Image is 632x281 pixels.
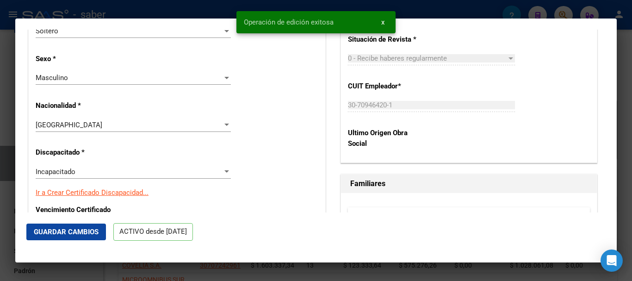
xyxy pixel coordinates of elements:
datatable-header-cell: CUIL [487,207,538,227]
span: [GEOGRAPHIC_DATA] [36,121,102,129]
p: CUIT Empleador [348,81,421,92]
datatable-header-cell: Nombre [390,207,445,227]
p: Sexo * [36,54,120,64]
h1: Familiares [350,178,588,189]
span: Operación de edición exitosa [244,18,334,27]
span: Incapacitado [36,168,75,176]
span: Guardar Cambios [34,228,99,236]
datatable-header-cell: Accion [348,207,390,227]
button: Guardar Cambios [26,224,106,240]
p: Discapacitado * [36,147,120,158]
div: Open Intercom Messenger [601,250,623,272]
datatable-header-cell: Parentesco [538,207,602,227]
p: Vencimiento Certificado Estudio [36,205,120,225]
datatable-header-cell: Apellido [445,207,487,227]
span: Masculino [36,74,68,82]
button: x [374,14,392,31]
p: Ultimo Origen Obra Social [348,128,421,149]
span: x [381,18,384,26]
a: Ir a Crear Certificado Discapacidad... [36,188,149,197]
p: ACTIVO desde [DATE] [113,223,193,241]
span: Soltero [36,27,58,35]
span: 0 - Recibe haberes regularmente [348,54,447,62]
p: Nacionalidad * [36,100,120,111]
